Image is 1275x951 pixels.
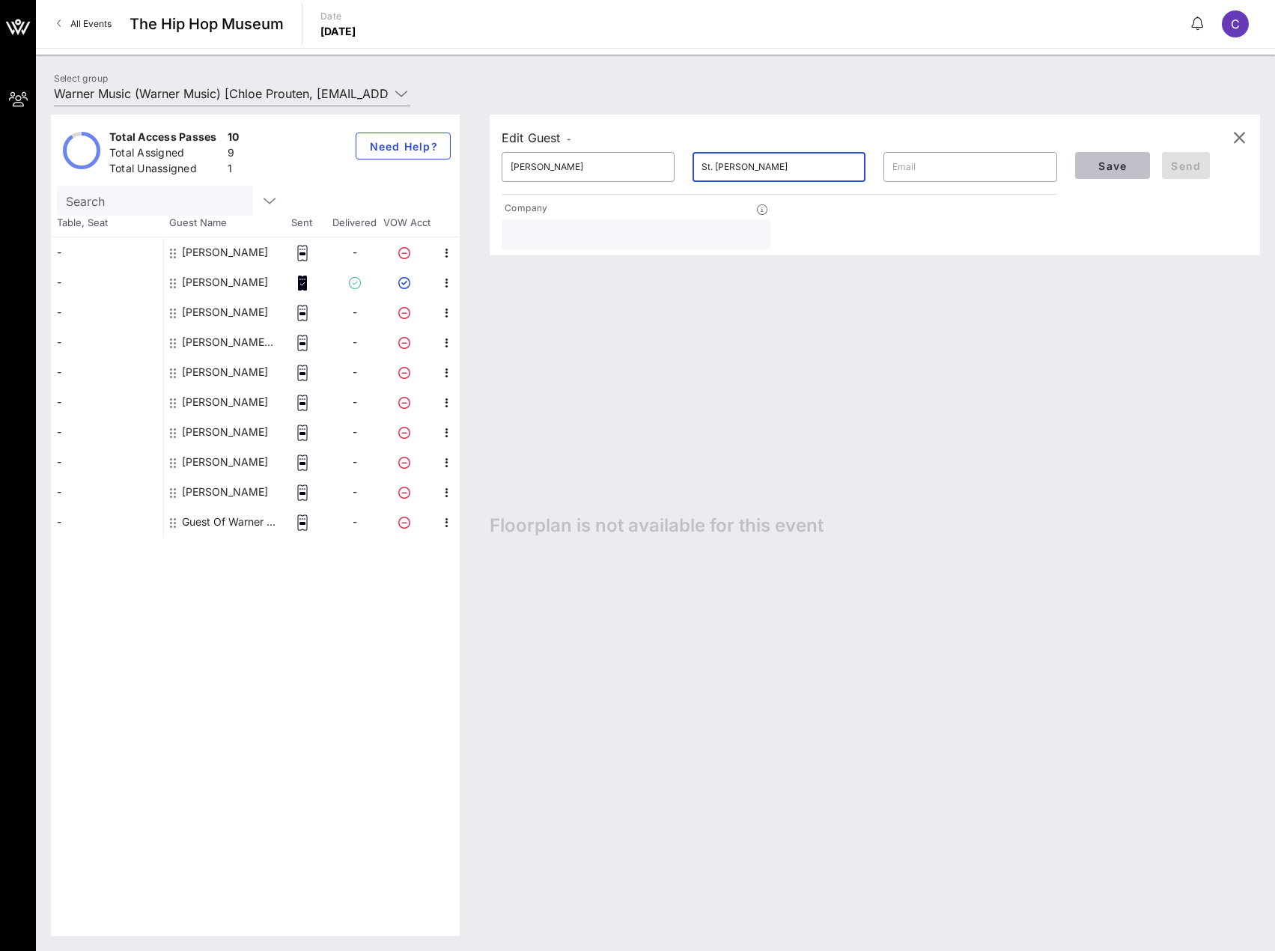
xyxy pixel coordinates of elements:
[353,455,357,468] span: -
[48,12,121,36] a: All Events
[511,155,666,179] input: First Name*
[51,477,163,507] div: -
[54,73,108,84] label: Select group
[182,267,268,297] div: Chloe Prouten
[228,145,240,164] div: 9
[567,133,571,145] span: -
[182,417,268,447] div: Ronnie Tuchman
[51,237,163,267] div: -
[353,246,357,258] span: -
[353,335,357,348] span: -
[892,155,1047,179] input: Email
[51,447,163,477] div: -
[1075,152,1150,179] button: Save
[51,357,163,387] div: -
[228,161,240,180] div: 1
[109,161,222,180] div: Total Unassigned
[368,140,438,153] span: Need Help?
[51,267,163,297] div: -
[182,507,276,537] div: Guest Of Warner Music
[228,130,240,148] div: 10
[502,127,571,148] div: Edit Guest
[51,327,163,357] div: -
[182,357,268,387] div: Rayna Bass
[490,514,824,537] span: Floorplan is not available for this event
[182,237,268,267] div: Allison Eitman
[320,24,356,39] p: [DATE]
[182,327,276,357] div: Marsha St. Hubert
[1087,159,1138,172] span: Save
[353,485,357,498] span: -
[1222,10,1249,37] div: C
[702,155,856,179] input: Last Name*
[353,306,357,318] span: -
[51,216,163,231] span: Table, Seat
[182,297,268,327] div: James Hamilton
[328,216,380,231] span: Delivered
[51,387,163,417] div: -
[502,201,548,216] p: Company
[182,477,268,507] div: Selim Bouab
[163,216,276,231] span: Guest Name
[130,13,284,35] span: The Hip Hop Museum
[353,365,357,378] span: -
[109,130,222,148] div: Total Access Passes
[276,216,328,231] span: Sent
[353,425,357,438] span: -
[70,18,112,29] span: All Events
[353,515,357,528] span: -
[1231,16,1240,31] span: C
[356,133,451,159] button: Need Help?
[320,9,356,24] p: Date
[182,447,268,477] div: Sean Walker
[51,507,163,537] div: -
[109,145,222,164] div: Total Assigned
[51,417,163,447] div: -
[51,297,163,327] div: -
[182,387,268,417] div: Ron Stewart
[380,216,433,231] span: VOW Acct
[353,395,357,408] span: -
